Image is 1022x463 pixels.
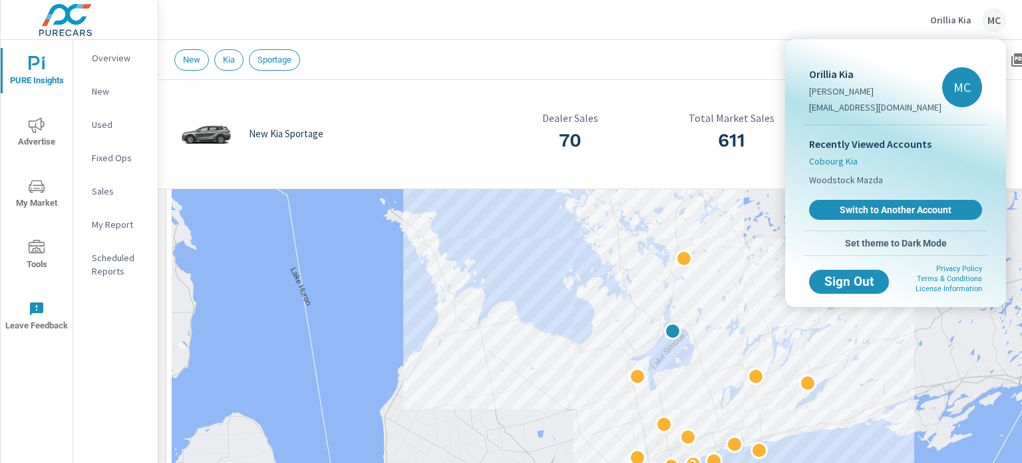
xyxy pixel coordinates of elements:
[816,204,975,216] span: Switch to Another Account
[820,276,878,288] span: Sign Out
[809,85,941,98] p: [PERSON_NAME]
[809,101,941,114] p: [EMAIL_ADDRESS][DOMAIN_NAME]
[809,66,941,82] p: Orillia Kia
[809,200,982,220] a: Switch to Another Account
[809,237,982,249] span: Set theme to Dark Mode
[809,173,883,187] span: Woodstock Mazda
[916,284,982,293] a: License Information
[936,264,982,273] a: Privacy Policy
[809,155,858,168] span: Cobourg Kia
[809,136,982,152] p: Recently Viewed Accounts
[804,231,987,255] button: Set theme to Dark Mode
[917,274,982,283] a: Terms & Conditions
[809,270,889,294] button: Sign Out
[942,67,982,107] div: MC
